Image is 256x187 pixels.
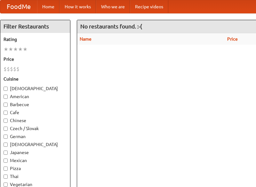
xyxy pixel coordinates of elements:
label: Czech / Slovak [4,125,67,132]
li: $ [7,66,10,73]
input: Cafe [4,111,8,115]
a: Home [37,0,60,13]
li: ★ [18,46,23,53]
input: Chinese [4,119,8,123]
li: ★ [13,46,18,53]
li: ★ [4,46,8,53]
li: $ [4,66,7,73]
input: [DEMOGRAPHIC_DATA] [4,143,8,147]
li: ★ [8,46,13,53]
label: Mexican [4,157,67,164]
label: Barbecue [4,101,67,108]
input: [DEMOGRAPHIC_DATA] [4,87,8,91]
input: American [4,95,8,99]
label: Japanese [4,149,67,156]
label: German [4,133,67,140]
label: [DEMOGRAPHIC_DATA] [4,85,67,92]
input: Japanese [4,151,8,155]
label: American [4,93,67,100]
input: Czech / Slovak [4,127,8,131]
input: Mexican [4,159,8,163]
a: Recipe videos [130,0,168,13]
label: Thai [4,173,67,180]
li: $ [10,66,13,73]
label: Cafe [4,109,67,116]
a: Price [227,36,238,42]
h5: Rating [4,36,67,43]
input: German [4,135,8,139]
li: $ [13,66,16,73]
h5: Price [4,56,67,62]
input: Thai [4,175,8,179]
h5: Cuisine [4,76,67,82]
a: Who we are [96,0,130,13]
label: [DEMOGRAPHIC_DATA] [4,141,67,148]
a: FoodMe [0,0,37,13]
label: Pizza [4,165,67,172]
input: Vegetarian [4,183,8,187]
h4: Filter Restaurants [0,20,70,33]
input: Barbecue [4,103,8,107]
li: ★ [23,46,28,53]
label: Chinese [4,117,67,124]
a: Name [80,36,92,42]
li: $ [16,66,20,73]
a: How it works [60,0,96,13]
input: Pizza [4,167,8,171]
ng-pluralize: No restaurants found. :-( [80,23,142,29]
